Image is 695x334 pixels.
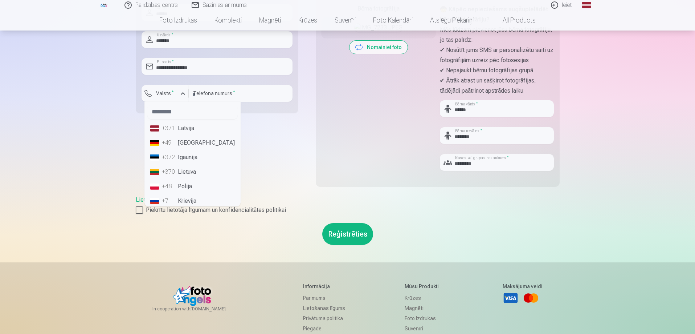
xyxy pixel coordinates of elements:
div: +7 [162,197,176,205]
a: Mastercard [523,290,539,306]
li: Krievija [147,194,238,208]
div: +370 [162,168,176,176]
button: Valsts* [142,85,189,102]
a: Lietošanas līgums [136,196,182,203]
a: Krūzes [290,10,326,31]
a: Lietošanas līgums [303,303,345,313]
h5: Mūsu produkti [405,283,443,290]
a: Privātuma politika [303,313,345,323]
h5: Informācija [303,283,345,290]
a: Magnēti [405,303,443,313]
a: Foto izdrukas [151,10,206,31]
a: All products [482,10,544,31]
div: , [136,196,560,214]
a: Suvenīri [405,323,443,334]
li: Lietuva [147,165,238,179]
button: Nomainiet foto [349,41,408,54]
a: Magnēti [250,10,290,31]
a: [DOMAIN_NAME] [191,306,243,312]
button: Reģistrēties [322,223,373,245]
a: Foto kalendāri [364,10,421,31]
a: Par mums [303,293,345,303]
div: +371 [162,124,176,133]
label: Piekrītu lietotāja līgumam un konfidencialitātes politikai [136,206,560,214]
p: ✔ Nosūtīt jums SMS ar personalizētu saiti uz fotogrāfijām uzreiz pēc fotosesijas [440,45,554,65]
a: Atslēgu piekariņi [421,10,482,31]
div: +48 [162,182,176,191]
p: Mēs lūdzam pievienot jūsu bērna fotogrāfiju, jo tas palīdz: [440,25,554,45]
img: /fa1 [100,3,108,7]
p: ✔ Nepajaukt bērnu fotogrāfijas grupā [440,65,554,76]
li: Polija [147,179,238,194]
p: ✔ Ātrāk atrast un sašķirot fotogrāfijas, tādējādi paātrinot apstrādes laiku [440,76,554,96]
li: [GEOGRAPHIC_DATA] [147,136,238,150]
a: Komplekti [206,10,250,31]
a: Visa [503,290,519,306]
a: Suvenīri [326,10,364,31]
label: Valsts [153,90,177,97]
div: +372 [162,153,176,162]
a: Krūzes [405,293,443,303]
div: +49 [162,138,176,147]
span: In cooperation with [152,306,243,312]
li: Latvija [147,121,238,136]
li: Igaunija [147,150,238,165]
div: Lauks ir obligāts [142,102,189,108]
a: Piegāde [303,323,345,334]
a: Foto izdrukas [405,313,443,323]
h5: Maksājuma veidi [503,283,543,290]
